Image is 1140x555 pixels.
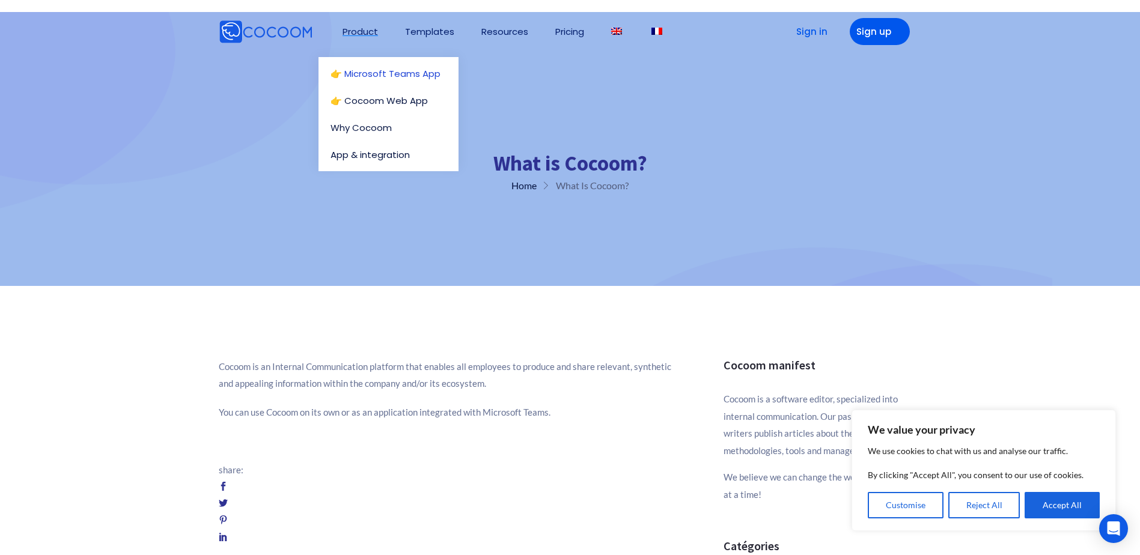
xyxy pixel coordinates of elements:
img: Cocoom [219,20,312,44]
li: What is Cocoom? [537,177,629,194]
a: Sign in [778,18,838,45]
img: French [651,28,662,35]
p: Cocoom is an Internal Communication platform that enables all employees to produce and share rele... [219,358,681,392]
img: English [611,28,622,35]
h3: Catégories [724,539,922,553]
a: Sign up [850,18,910,45]
a: Product [343,27,378,36]
div: Open Intercom Messenger [1099,514,1128,543]
p: We value your privacy [868,422,1100,437]
div: share: [219,461,681,545]
a: Resources [481,27,528,36]
button: Reject All [948,492,1020,518]
a: Home [511,180,537,191]
a: Pricing [555,27,584,36]
a: App & integration [331,150,453,159]
a: 👉 Microsoft Teams App [331,69,453,78]
p: By clicking "Accept All", you consent to our use of cookies. [868,468,1100,482]
a: 👉 Cocoom Web App [331,96,447,105]
p: Cocoom is a software editor, specialized into internal communication. Our passionated team of wri... [724,390,922,459]
h3: Cocoom manifest [724,358,922,372]
a: Why Cocoom [331,123,447,132]
p: You can use Cocoom on its own or as an application integrated with Microsoft Teams. [219,404,681,420]
h1: What is Cocoom? [219,153,922,174]
p: We believe we can change the world, one company at a time! [724,469,922,503]
a: Templates [405,27,454,36]
button: Customise [868,492,943,518]
p: We use cookies to chat with us and analyse our traffic. [868,444,1100,458]
button: Accept All [1025,492,1100,518]
img: Cocoom [315,31,315,32]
